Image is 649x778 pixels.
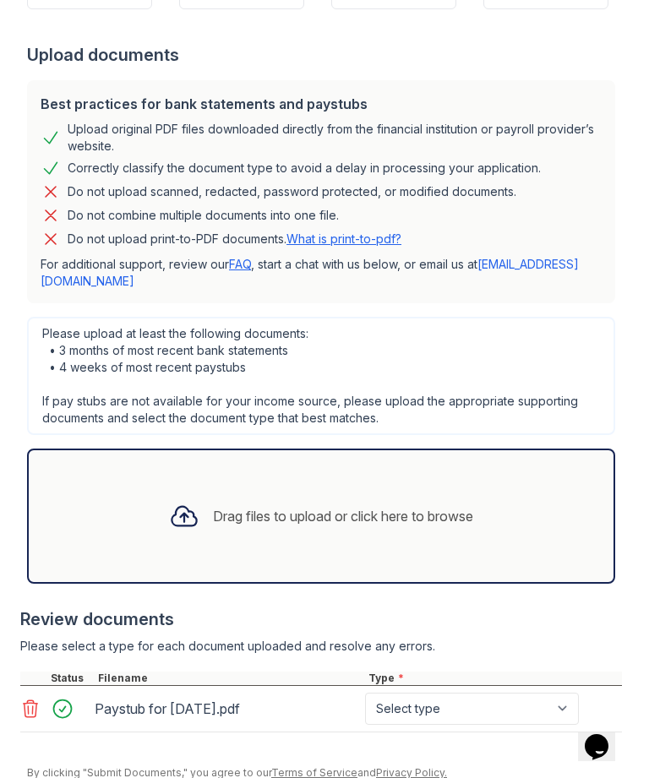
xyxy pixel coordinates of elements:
p: Do not upload print-to-PDF documents. [68,231,401,248]
div: Paystub for [DATE].pdf [95,695,358,722]
div: Review documents [20,607,622,631]
iframe: chat widget [578,710,632,761]
div: Best practices for bank statements and paystubs [41,94,602,114]
div: Upload documents [27,43,622,67]
a: What is print-to-pdf? [286,231,401,246]
div: Type [365,672,622,685]
a: FAQ [229,257,251,271]
div: Filename [95,672,365,685]
div: Please select a type for each document uploaded and resolve any errors. [20,638,622,655]
a: [EMAIL_ADDRESS][DOMAIN_NAME] [41,257,579,288]
div: Correctly classify the document type to avoid a delay in processing your application. [68,158,541,178]
div: Do not upload scanned, redacted, password protected, or modified documents. [68,182,516,202]
div: Drag files to upload or click here to browse [213,506,473,526]
p: For additional support, review our , start a chat with us below, or email us at [41,256,602,290]
div: Upload original PDF files downloaded directly from the financial institution or payroll provider’... [68,121,602,155]
div: Do not combine multiple documents into one file. [68,205,339,226]
div: Please upload at least the following documents: • 3 months of most recent bank statements • 4 wee... [27,317,615,435]
div: Status [47,672,95,685]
